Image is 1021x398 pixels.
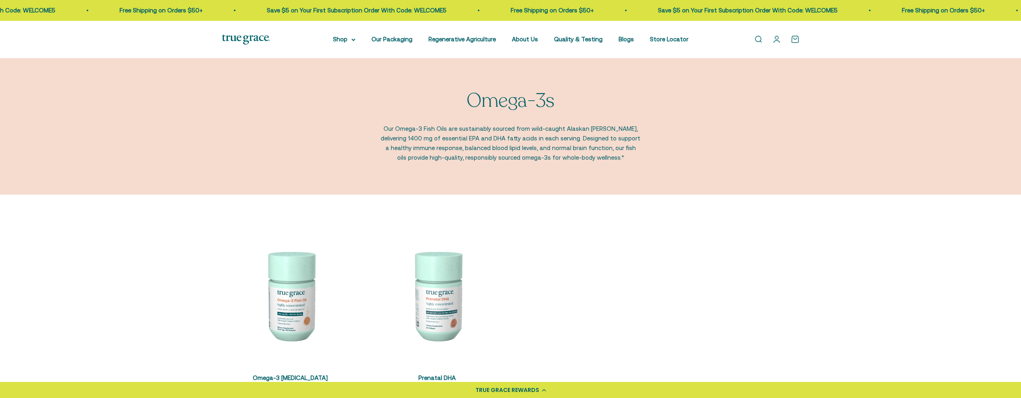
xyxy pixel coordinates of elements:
[265,6,445,15] p: Save $5 on Your First Subscription Order With Code: WELCOME5
[222,227,359,364] img: Omega-3 Fish Oil for Brain, Heart, and Immune Health* Sustainably sourced, wild-caught Alaskan fi...
[554,36,603,43] a: Quality & Testing
[509,7,592,14] a: Free Shipping on Orders $50+
[418,374,456,381] a: Prenatal DHA
[467,90,554,112] p: Omega-3s
[512,36,538,43] a: About Us
[656,6,836,15] p: Save $5 on Your First Subscription Order With Code: WELCOME5
[369,227,506,364] img: Prenatal DHA for Brain & Eye Development* For women during pre-conception, pregnancy, and lactati...
[253,374,328,381] a: Omega-3 [MEDICAL_DATA]
[333,35,355,44] summary: Shop
[475,386,539,394] div: TRUE GRACE REWARDS
[428,36,496,43] a: Regenerative Agriculture
[900,7,983,14] a: Free Shipping on Orders $50+
[650,36,688,43] a: Store Locator
[619,36,634,43] a: Blogs
[380,124,641,162] p: Our Omega-3 Fish Oils are sustainably sourced from wild-caught Alaskan [PERSON_NAME], delivering ...
[371,36,412,43] a: Our Packaging
[118,7,201,14] a: Free Shipping on Orders $50+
